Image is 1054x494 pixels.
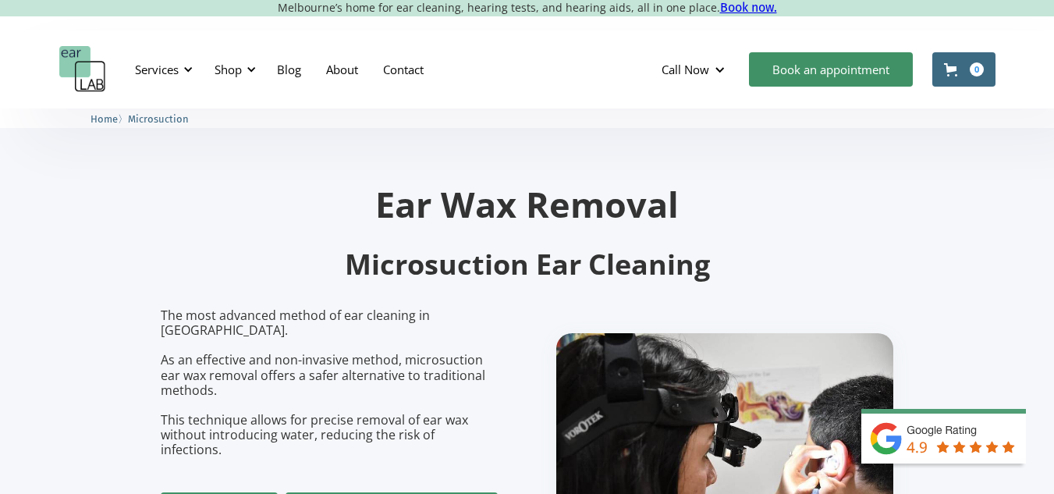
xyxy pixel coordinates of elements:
[128,113,189,125] span: Microsuction
[264,47,314,92] a: Blog
[215,62,242,77] div: Shop
[90,111,118,126] a: Home
[662,62,709,77] div: Call Now
[126,46,197,93] div: Services
[135,62,179,77] div: Services
[90,111,128,127] li: 〉
[90,113,118,125] span: Home
[205,46,261,93] div: Shop
[161,308,498,458] p: The most advanced method of ear cleaning in [GEOGRAPHIC_DATA]. As an effective and non-invasive m...
[649,46,741,93] div: Call Now
[970,62,984,76] div: 0
[371,47,436,92] a: Contact
[59,46,106,93] a: home
[932,52,995,87] a: Open cart
[749,52,913,87] a: Book an appointment
[161,187,894,222] h1: Ear Wax Removal
[128,111,189,126] a: Microsuction
[161,247,894,283] h2: Microsuction Ear Cleaning
[314,47,371,92] a: About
